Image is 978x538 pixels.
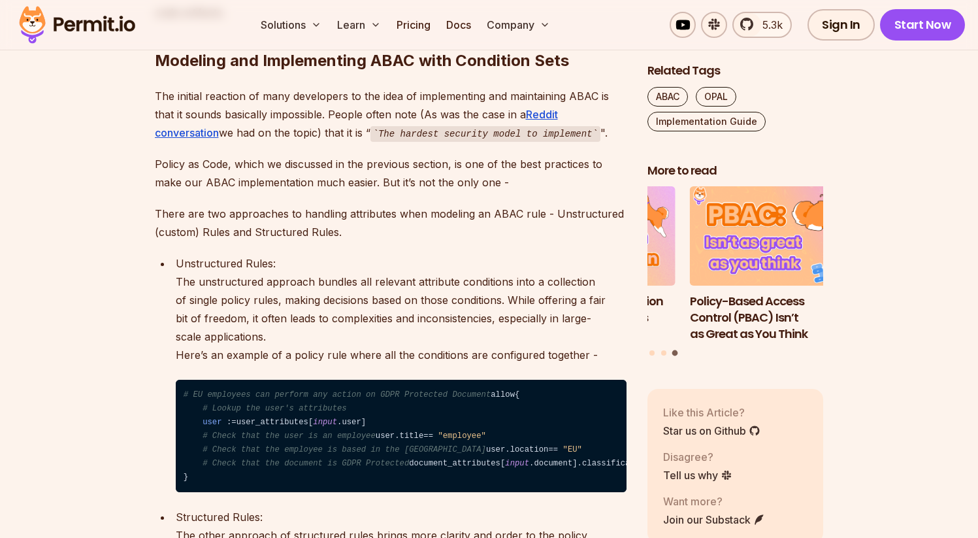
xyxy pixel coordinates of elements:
span: = [553,445,558,454]
a: Join our Substack [663,512,765,528]
span: input [313,418,337,427]
a: OPAL [696,87,736,107]
h3: Policy-Based Access Control (PBAC) Isn’t as Great as You Think [690,294,866,342]
h2: More to read [647,163,824,179]
button: Go to slide 1 [649,350,655,356]
span: [ [500,459,505,468]
h3: Implementing Authentication and Authorization in Next.js [499,294,676,326]
a: Docs [441,12,476,38]
p: Want more? [663,494,765,509]
img: Implementing Authentication and Authorization in Next.js [499,187,676,286]
p: Like this Article? [663,405,760,420]
span: = [548,445,553,454]
span: = [423,431,428,441]
li: 2 of 3 [499,187,676,343]
span: ] [361,418,366,427]
img: Permit logo [13,3,141,47]
span: } [184,473,188,482]
p: Disagree? [663,449,732,465]
a: Start Now [880,9,966,41]
button: Solutions [255,12,327,38]
p: The initial reaction of many developers to the idea of implementing and maintaining ABAC is that ... [155,87,627,143]
span: input [505,459,529,468]
span: ] [572,459,577,468]
a: Policy-Based Access Control (PBAC) Isn’t as Great as You ThinkPolicy-Based Access Control (PBAC) ... [690,187,866,343]
button: Learn [332,12,386,38]
a: Reddit conversation [155,108,558,139]
span: # Check that the document is GDPR Protected [203,459,409,468]
img: Policy-Based Access Control (PBAC) Isn’t as Great as You Think [690,187,866,286]
span: 5.3k [755,17,783,33]
div: Posts [647,187,824,358]
span: # Check that the employee is based in the [GEOGRAPHIC_DATA] [203,445,486,454]
span: = [429,431,433,441]
span: [ [308,418,313,427]
a: Sign In [807,9,875,41]
span: "employee" [438,431,486,441]
button: Go to slide 2 [661,350,666,356]
span: : [227,418,231,427]
span: = [231,418,236,427]
p: Unstructured Rules: The unstructured approach bundles all relevant attribute conditions into a co... [176,254,627,364]
code: allow user_attributes .user user.title user.location document_attributes .document .classification [176,380,627,492]
p: There are two approaches to handling attributes when modeling an ABAC rule - Unstructured (custom... [155,205,627,241]
a: Star us on Github [663,423,760,439]
a: Tell us why [663,467,732,483]
h2: Related Tags [647,63,824,79]
li: 3 of 3 [690,187,866,343]
button: Go to slide 3 [672,350,678,356]
p: Policy as Code, which we discussed in the previous section, is one of the best practices to make ... [155,155,627,192]
a: Pricing [391,12,436,38]
button: Company [481,12,555,38]
span: # EU employees can perform any action on GDPR Protected Document [184,390,491,399]
span: { [515,390,519,399]
a: Implementation Guide [647,112,766,131]
span: # Check that the user is an employee [203,431,376,441]
span: # Lookup the user's attributes [203,404,347,413]
span: user [203,418,221,427]
a: ABAC [647,87,688,107]
span: "EU" [563,445,582,454]
code: The hardest security model to implement [370,126,600,142]
a: 5.3k [732,12,792,38]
